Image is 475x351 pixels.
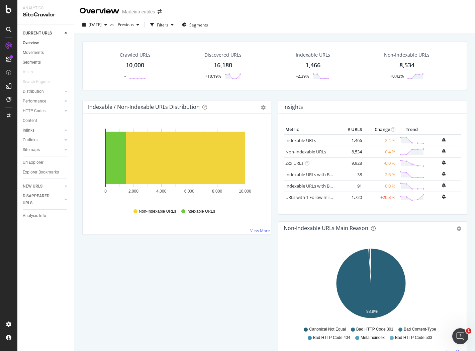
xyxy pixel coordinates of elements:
span: Bad HTTP Code 404 [313,335,350,341]
a: Explorer Bookmarks [23,169,69,176]
div: 1,466 [305,61,320,70]
div: Non-Indexable URLs Main Reason [284,225,368,231]
div: bell-plus [442,195,446,199]
div: bell-plus [442,160,446,165]
a: CURRENT URLS [23,30,63,37]
a: Segments [23,59,69,66]
td: +20.8 % [364,192,397,203]
div: +10.19% [205,73,221,79]
div: Explorer Bookmarks [23,169,59,176]
button: Segments [182,19,208,30]
div: +0.42% [390,73,404,79]
div: NEW URLS [23,183,42,190]
text: 98.9% [366,309,378,314]
a: NEW URLS [23,183,63,190]
a: URLs with 1 Follow Inlink [285,194,335,200]
div: bell-plus [442,183,446,188]
text: 4,000 [156,189,166,194]
a: Indexable URLs with Bad H1 [285,171,341,178]
span: 2025 Sep. 5th [89,22,102,27]
div: Discovered URLs [204,52,242,58]
iframe: Intercom live chat [452,328,468,344]
div: 10,000 [126,61,144,70]
a: HTTP Codes [23,108,63,115]
div: Distribution [23,88,44,95]
span: vs [110,22,115,27]
td: 8,534 [337,146,364,157]
span: Meta noindex [361,335,385,341]
div: Madeinmeubles [122,8,155,15]
button: [DATE] [80,19,110,30]
a: Indexable URLs [285,137,316,143]
span: Non-Indexable URLs [139,209,176,214]
svg: A chart. [88,125,263,202]
div: Url Explorer [23,159,43,166]
div: Non-Indexable URLs [384,52,430,58]
div: -2.39% [296,73,309,79]
a: Indexable URLs with Bad Description [285,183,358,189]
a: Search Engines [23,78,57,85]
div: Crawled URLs [120,52,151,58]
th: Metric [284,125,337,135]
th: Trend [397,125,426,135]
td: 91 [337,180,364,192]
div: Inlinks [23,127,34,134]
div: Overview [23,40,39,47]
td: 38 [337,169,364,180]
div: bell-plus [442,172,446,176]
div: Analytics [23,5,69,11]
text: 0 [104,189,107,194]
span: Bad HTTP Code 503 [395,335,432,341]
div: HTTP Codes [23,108,45,115]
text: 2,000 [128,189,138,194]
a: View More [250,228,270,233]
td: 1,720 [337,192,364,203]
button: Filters [148,19,176,30]
a: Sitemaps [23,146,63,153]
div: Movements [23,49,44,56]
div: CURRENT URLS [23,30,52,37]
div: Indexable URLs [296,52,330,58]
span: Bad HTTP Code 301 [356,327,393,332]
div: Segments [23,59,41,66]
h4: Insights [283,102,303,112]
text: 6,000 [184,189,194,194]
a: Visits [23,69,39,76]
div: - [124,73,126,79]
div: DISAPPEARED URLS [23,193,57,207]
th: # URLS [337,125,364,135]
td: +0.4 % [364,146,397,157]
a: Outlinks [23,137,63,144]
td: 9,928 [337,157,364,169]
div: Overview [80,5,119,17]
a: Content [23,117,69,124]
svg: A chart. [284,246,458,324]
div: Performance [23,98,46,105]
div: Sitemaps [23,146,40,153]
td: -0.0 % [364,157,397,169]
td: +0.0 % [364,180,397,192]
div: 16,180 [214,61,232,70]
div: Indexable / Non-Indexable URLs Distribution [88,103,200,110]
div: Search Engines [23,78,51,85]
a: Movements [23,49,69,56]
a: Url Explorer [23,159,69,166]
div: Filters [157,22,168,28]
a: Overview [23,40,69,47]
div: SiteCrawler [23,11,69,19]
text: 8,000 [212,189,222,194]
td: -2.6 % [364,169,397,180]
div: gear [261,105,266,110]
div: Outlinks [23,137,37,144]
span: 1 [466,328,471,334]
a: Distribution [23,88,63,95]
div: Content [23,117,37,124]
div: arrow-right-arrow-left [158,9,162,14]
td: -2.4 % [364,135,397,146]
span: Previous [115,22,134,27]
a: 2xx URLs [285,160,303,166]
a: DISAPPEARED URLS [23,193,63,207]
button: Previous [115,19,142,30]
div: bell-plus [442,149,446,153]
